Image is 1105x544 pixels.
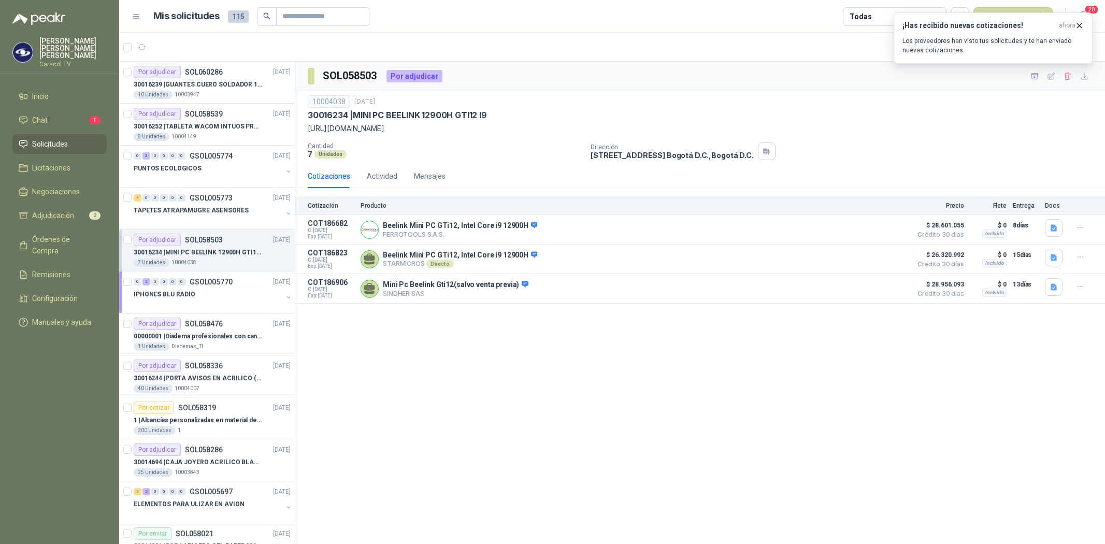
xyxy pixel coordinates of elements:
[228,10,249,23] span: 115
[912,219,964,232] span: $ 28.601.055
[142,488,150,495] div: 2
[171,259,196,267] p: 10004038
[134,150,293,183] a: 0 3 0 0 0 0 GSOL005774[DATE] PUNTOS ECOLOGICOS
[383,251,537,260] p: Beelink Mini PC GTi12, Intel Core i9 12900H
[185,362,223,369] p: SOL058336
[89,211,101,220] span: 2
[973,7,1053,26] button: Nueva solicitud
[119,355,295,397] a: Por adjudicarSOL058336[DATE] 30016244 |PORTA AVISOS EN ACRILICO (En el adjunto mas informacion)40...
[178,152,185,160] div: 0
[383,280,528,290] p: Mini Pc Beelink Gti12(salvo venta previa)
[1013,219,1039,232] p: 8 días
[850,11,871,22] div: Todas
[912,278,964,291] span: $ 28.956.093
[273,319,291,329] p: [DATE]
[176,530,213,537] p: SOL058021
[134,488,141,495] div: 4
[142,152,150,160] div: 3
[134,194,141,202] div: 4
[308,249,354,257] p: COT186823
[39,37,107,59] p: [PERSON_NAME] [PERSON_NAME] [PERSON_NAME]
[367,170,397,182] div: Actividad
[171,133,196,141] p: 10004149
[12,87,107,106] a: Inicio
[1059,21,1075,30] span: ahora
[32,269,70,280] span: Remisiones
[361,221,378,238] img: Company Logo
[273,361,291,371] p: [DATE]
[190,152,233,160] p: GSOL005774
[1013,278,1039,291] p: 13 días
[178,426,181,435] p: 1
[1045,202,1066,209] p: Docs
[32,138,68,150] span: Solicitudes
[32,91,49,102] span: Inicio
[142,194,150,202] div: 0
[970,249,1007,261] p: $ 0
[982,289,1007,297] div: Incluido
[12,206,107,225] a: Adjudicación2
[178,488,185,495] div: 0
[308,142,582,150] p: Cantidad
[273,529,291,539] p: [DATE]
[323,68,378,84] h3: SOL058503
[273,67,291,77] p: [DATE]
[383,290,528,297] p: SINDHER SAS
[134,276,293,309] a: 0 2 0 0 0 0 GSOL005770[DATE] IPHONES BLU RADIO
[12,12,65,25] img: Logo peakr
[151,278,159,285] div: 0
[134,122,263,132] p: 30016252 | TABLETA WACOM INTUOS PRO LARGE PTK870K0A
[32,317,91,328] span: Manuales y ayuda
[153,9,220,24] h1: Mis solicitudes
[308,219,354,227] p: COT186682
[273,445,291,455] p: [DATE]
[134,234,181,246] div: Por adjudicar
[134,457,263,467] p: 30014694 | CAJA JOYERO ACRILICO BLANCO OPAL (En el adjunto mas detalle)
[263,12,270,20] span: search
[151,152,159,160] div: 0
[912,249,964,261] span: $ 26.320.992
[134,206,249,216] p: TAPETES ATRAPAMUGRE ASENSORES
[414,170,446,182] div: Mensajes
[134,384,173,393] div: 40 Unidades
[13,42,33,62] img: Company Logo
[134,416,263,425] p: 1 | Alcancías personalizadas en material de cerámica (VER ADJUNTO)
[185,68,223,76] p: SOL060286
[273,403,291,413] p: [DATE]
[1013,249,1039,261] p: 15 días
[134,66,181,78] div: Por adjudicar
[134,164,202,174] p: PUNTOS ECOLOGICOS
[151,194,159,202] div: 0
[134,290,195,299] p: IPHONES BLU RADIO
[1084,5,1099,15] span: 20
[12,158,107,178] a: Licitaciones
[12,289,107,308] a: Configuración
[308,278,354,287] p: COT186906
[178,278,185,285] div: 0
[185,446,223,453] p: SOL058286
[185,236,223,244] p: SOL058503
[970,278,1007,291] p: $ 0
[119,313,295,355] a: Por adjudicarSOL058476[DATE] 00000001 |Diadema profesionales con cancelación de ruido en micrófon...
[32,210,74,221] span: Adjudicación
[134,192,293,225] a: 4 0 0 0 0 0 GSOL005773[DATE] TAPETES ATRAPAMUGRE ASENSORES
[273,151,291,161] p: [DATE]
[970,202,1007,209] p: Flete
[134,402,174,414] div: Por cotizar
[12,265,107,284] a: Remisiones
[169,278,177,285] div: 0
[178,194,185,202] div: 0
[308,227,354,234] span: C: [DATE]
[134,80,263,90] p: 30016239 | GUANTES CUERO SOLDADOR 14 STEEL PRO SAFE(ADJUNTO FICHA TECNIC)
[308,293,354,299] span: Exp: [DATE]
[134,318,181,330] div: Por adjudicar
[175,91,199,99] p: 10003947
[171,342,203,351] p: Diademas_TI
[12,230,107,261] a: Órdenes de Compra
[134,360,181,372] div: Por adjudicar
[273,193,291,203] p: [DATE]
[169,152,177,160] div: 0
[12,134,107,154] a: Solicitudes
[982,230,1007,238] div: Incluido
[308,234,354,240] span: Exp: [DATE]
